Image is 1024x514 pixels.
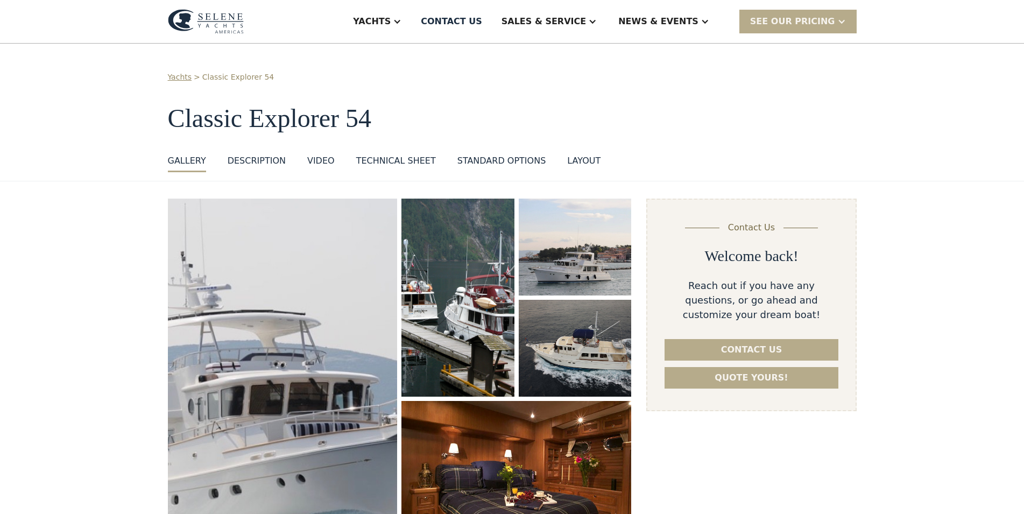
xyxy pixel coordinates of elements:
[353,15,391,28] div: Yachts
[519,300,632,397] img: 50 foot motor yacht
[665,339,838,361] a: Contact us
[168,9,244,34] img: logo
[202,72,274,83] a: Classic Explorer 54
[665,367,838,389] a: Quote yours!
[457,154,546,167] div: standard options
[356,154,436,167] div: Technical sheet
[228,154,286,172] a: DESCRIPTION
[704,247,798,265] h2: Welcome back!
[618,15,698,28] div: News & EVENTS
[728,221,775,234] div: Contact Us
[750,15,835,28] div: SEE Our Pricing
[356,154,436,172] a: Technical sheet
[194,72,200,83] div: >
[519,199,632,295] img: 50 foot motor yacht
[519,300,632,397] a: open lightbox
[665,278,838,322] div: Reach out if you have any questions, or go ahead and customize your dream boat!
[307,154,335,167] div: VIDEO
[168,154,206,172] a: GALLERY
[739,10,857,33] div: SEE Our Pricing
[519,199,632,295] a: open lightbox
[168,104,857,133] h1: Classic Explorer 54
[401,199,514,397] a: open lightbox
[502,15,586,28] div: Sales & Service
[168,72,192,83] a: Yachts
[168,154,206,167] div: GALLERY
[567,154,601,167] div: layout
[307,154,335,172] a: VIDEO
[421,15,482,28] div: Contact US
[401,199,514,397] img: 50 foot motor yacht
[228,154,286,167] div: DESCRIPTION
[567,154,601,172] a: layout
[457,154,546,172] a: standard options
